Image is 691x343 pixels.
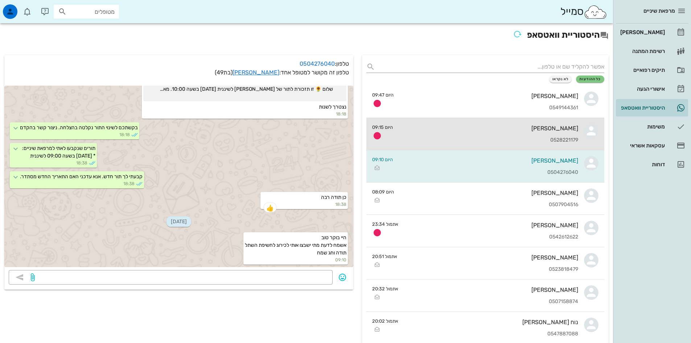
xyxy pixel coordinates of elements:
a: דוחות [616,156,688,173]
small: אתמול 20:32 [372,285,398,292]
div: [PERSON_NAME] [399,93,578,99]
span: לא נקראו [552,77,569,81]
div: 0507904516 [400,202,578,208]
div: 0549144361 [399,105,578,111]
a: [PERSON_NAME] [233,69,279,76]
span: קבעתי לך תור חדש. אנא עדכני האם התאריך החדש מסתדר. [20,173,143,180]
div: משימות [619,124,665,130]
div: [PERSON_NAME] [403,254,578,261]
div: [PERSON_NAME] [404,286,578,293]
span: 18:18 [119,131,130,138]
button: לא נקראו [549,75,572,83]
span: נצטרך לשנות [319,104,346,110]
div: עסקאות אשראי [619,143,665,148]
a: [PERSON_NAME] [616,24,688,41]
small: 18:18 [143,111,346,117]
small: 09:10 [245,257,346,263]
div: 0523818479 [403,266,578,273]
p: טלפון: [9,60,349,68]
span: מרפאת שיניים [643,8,675,14]
small: אתמול 20:51 [372,253,397,260]
span: 49 [217,69,223,76]
div: סמייל [560,4,607,20]
div: 0528221179 [399,137,578,143]
span: 18:38 [76,160,87,166]
span: *מרפאת שיניים* שלום 🌻 זו תזכורת לתור של [PERSON_NAME] לשיננית [DATE] בשעה 10:00. מאשרים הגעה? נא ... [157,78,333,100]
div: אישורי הגעה [619,86,665,92]
p: טלפון זה מקושר למטופל אחד: [9,68,349,77]
a: רשימת המתנה [616,42,688,60]
div: 0504276040 [399,170,578,176]
div: [PERSON_NAME] [400,189,578,196]
div: תיקים רפואיים [619,67,665,73]
span: כן תודה רבה [321,194,346,200]
a: אישורי הגעה [616,80,688,98]
small: היום 08:09 [372,188,394,195]
small: אתמול 23:34 [372,221,398,228]
span: [DATE] [166,216,191,227]
div: [PERSON_NAME] [619,29,665,35]
div: דוחות [619,162,665,167]
small: היום 09:15 [372,124,393,131]
small: היום 09:10 [372,156,393,163]
div: נוח [PERSON_NAME] [404,319,578,326]
span: תג [21,6,26,10]
span: כל ההודעות [579,77,601,81]
img: SmileCloud logo [584,5,607,19]
h2: היסטוריית וואטסאפ [4,28,609,44]
div: [PERSON_NAME] [404,222,578,229]
span: בקשתכם לשינוי התור נקלטה בהצלחה. ניצור קשר בהקדם [20,124,138,131]
div: היסטוריית וואטסאפ [619,105,665,111]
div: 0547887088 [404,331,578,337]
div: 0507158874 [404,299,578,305]
a: 0504276040 [300,60,335,67]
a: תיקים רפואיים [616,61,688,79]
span: 👍 [266,205,274,211]
small: היום 09:47 [372,91,394,98]
span: היי בוקר טוב אשמח לדעת מתי ישבצו אותי לכירוג לחשיפת השתל תודה וחג שמח [245,234,346,256]
small: 18:38 [262,201,346,208]
div: רשימת המתנה [619,48,665,54]
a: תגהיסטוריית וואטסאפ [616,99,688,117]
span: 18:38 [123,180,135,187]
a: עסקאות אשראי [616,137,688,154]
span: (בת ) [215,69,233,76]
button: כל ההודעות [576,75,604,83]
small: אתמול 20:02 [372,318,398,324]
div: [PERSON_NAME] [399,125,578,132]
div: [PERSON_NAME] [399,157,578,164]
div: 0542612622 [404,234,578,240]
span: תורים שנקבעו לאתי למרפאת שיניים: * [DATE] בשעה 09:00 לשיננית [22,145,95,159]
a: משימות [616,118,688,135]
input: אפשר להקליד שם או טלפון... [378,61,604,73]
